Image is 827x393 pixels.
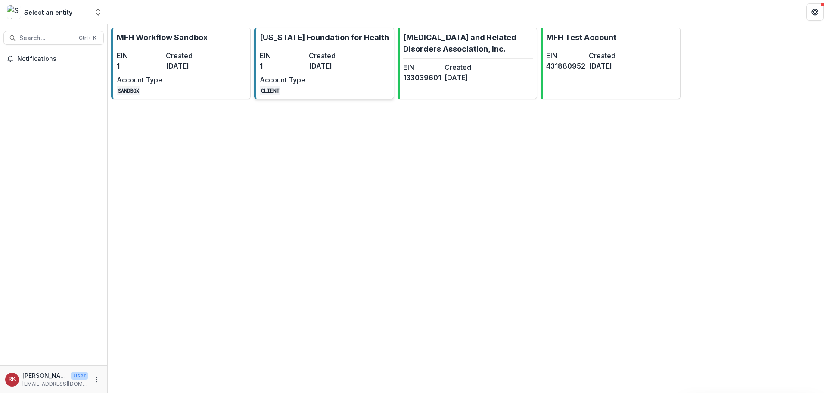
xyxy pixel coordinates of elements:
[546,61,585,71] dd: 431880952
[546,31,616,43] p: MFH Test Account
[92,374,102,385] button: More
[403,72,441,83] dd: 133039601
[398,28,537,99] a: [MEDICAL_DATA] and Related Disorders Association, Inc.EIN133039601Created[DATE]
[19,35,74,42] span: Search...
[309,61,354,71] dd: [DATE]
[77,33,98,43] div: Ctrl + K
[589,50,628,61] dt: Created
[445,72,482,83] dd: [DATE]
[403,62,441,72] dt: EIN
[117,75,162,85] dt: Account Type
[117,86,140,95] code: SANDBOX
[111,28,251,99] a: MFH Workflow SandboxEIN1Created[DATE]Account TypeSANDBOX
[260,86,280,95] code: CLIENT
[166,50,211,61] dt: Created
[260,31,389,43] p: [US_STATE] Foundation for Health
[3,31,104,45] button: Search...
[9,377,16,382] div: Renee Klann
[7,5,21,19] img: Select an entity
[806,3,824,21] button: Get Help
[92,3,104,21] button: Open entity switcher
[589,61,628,71] dd: [DATE]
[541,28,680,99] a: MFH Test AccountEIN431880952Created[DATE]
[117,61,162,71] dd: 1
[117,50,162,61] dt: EIN
[22,380,88,388] p: [EMAIL_ADDRESS][DOMAIN_NAME]
[403,31,533,55] p: [MEDICAL_DATA] and Related Disorders Association, Inc.
[71,372,88,380] p: User
[24,8,72,17] div: Select an entity
[166,61,211,71] dd: [DATE]
[546,50,585,61] dt: EIN
[3,52,104,66] button: Notifications
[309,50,354,61] dt: Created
[260,50,305,61] dt: EIN
[260,75,305,85] dt: Account Type
[260,61,305,71] dd: 1
[445,62,482,72] dt: Created
[117,31,208,43] p: MFH Workflow Sandbox
[254,28,394,99] a: [US_STATE] Foundation for HealthEIN1Created[DATE]Account TypeCLIENT
[17,55,100,63] span: Notifications
[22,371,67,380] p: [PERSON_NAME]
